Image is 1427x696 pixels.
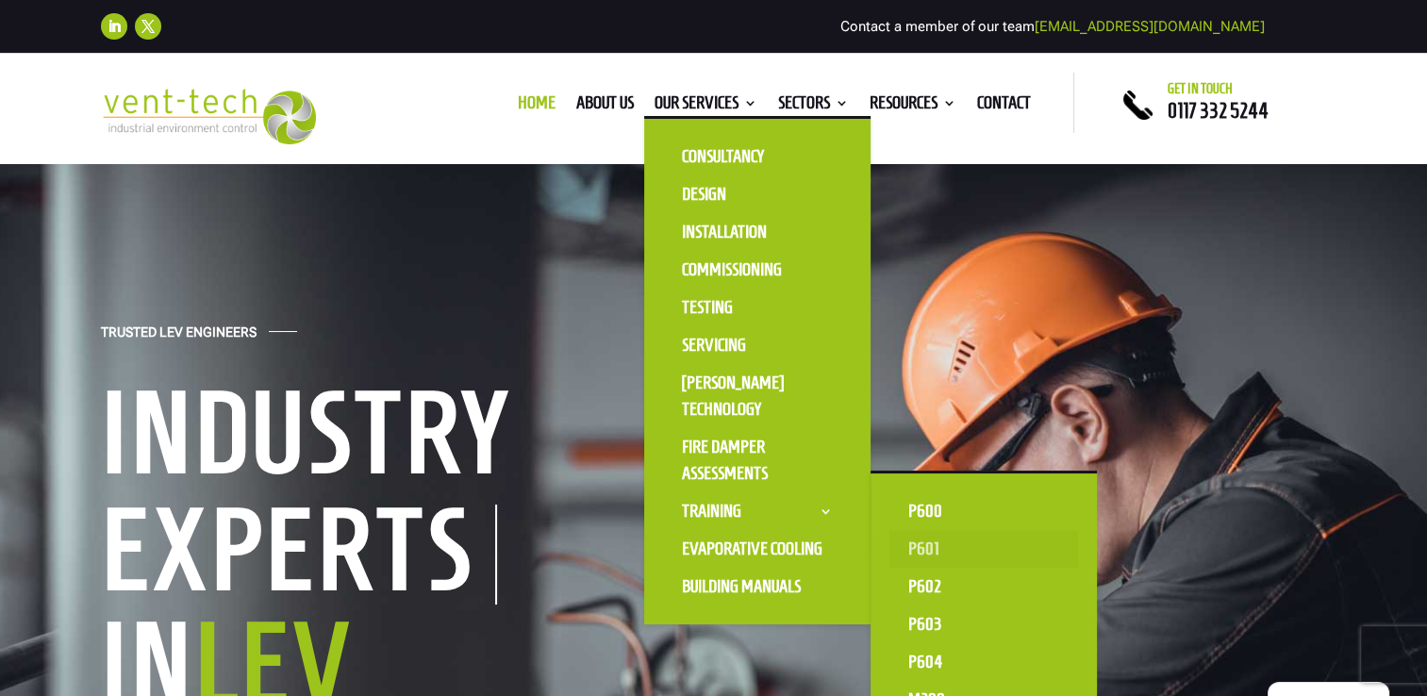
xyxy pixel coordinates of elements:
a: Installation [663,213,852,251]
span: Contact a member of our team [840,18,1265,35]
a: Follow on X [135,13,161,40]
a: P603 [889,605,1078,643]
a: [EMAIL_ADDRESS][DOMAIN_NAME] [1035,18,1265,35]
h1: Experts [101,505,497,605]
h1: Industry [101,373,686,502]
a: Home [518,96,556,117]
a: Servicing [663,326,852,364]
a: Our Services [655,96,757,117]
a: Building Manuals [663,568,852,605]
img: 2023-09-27T08_35_16.549ZVENT-TECH---Clear-background [101,89,317,144]
a: Sectors [778,96,849,117]
a: Fire Damper Assessments [663,428,852,492]
a: Testing [663,289,852,326]
a: 0117 332 5244 [1168,99,1269,122]
a: Follow on LinkedIn [101,13,127,40]
a: Consultancy [663,138,852,175]
a: P600 [889,492,1078,530]
a: About us [576,96,634,117]
a: Resources [870,96,956,117]
a: Commissioning [663,251,852,289]
a: Design [663,175,852,213]
a: P604 [889,643,1078,681]
h4: Trusted LEV Engineers [101,324,257,350]
a: Evaporative Cooling [663,530,852,568]
span: Get in touch [1168,81,1233,96]
a: Contact [977,96,1031,117]
a: Training [663,492,852,530]
a: [PERSON_NAME] Technology [663,364,852,428]
a: P602 [889,568,1078,605]
a: P601 [889,530,1078,568]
